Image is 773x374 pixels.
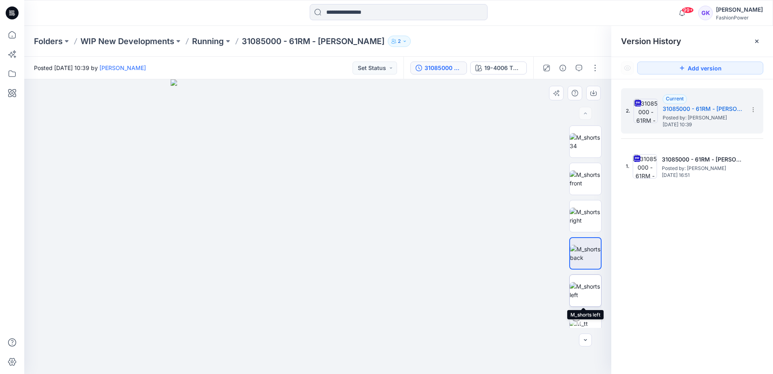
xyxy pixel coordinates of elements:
[633,154,657,178] img: 31085000 - 61RM - Rufus
[388,36,411,47] button: 2
[570,245,601,262] img: M_shorts back
[666,96,684,102] span: Current
[634,99,658,123] img: 31085000 - 61RM - Rufus
[192,36,224,47] a: Running
[34,64,146,72] span: Posted [DATE] 10:39 by
[99,64,146,71] a: [PERSON_NAME]
[570,170,601,187] img: M_shorts front
[662,155,743,164] h5: 31085000 - 61RM - Rufus
[682,7,694,13] span: 99+
[663,122,743,127] span: [DATE] 10:39
[570,133,601,150] img: M_shorts 34
[34,36,63,47] a: Folders
[663,104,743,114] h5: 31085000 - 61RM - Rufus
[171,79,465,374] img: eyJhbGciOiJIUzI1NiIsImtpZCI6IjAiLCJzbHQiOiJzZXMiLCJ0eXAiOiJKV1QifQ.eyJkYXRhIjp7InR5cGUiOiJzdG9yYW...
[570,208,601,225] img: M_shorts right
[662,164,743,172] span: Posted by: Guerline Kamp
[425,64,462,72] div: 31085000 - 61RM - Rufus
[716,5,763,15] div: [PERSON_NAME]
[570,319,601,336] img: M_tt shorts
[410,62,467,74] button: 31085000 - 61RM - [PERSON_NAME]
[398,37,401,46] p: 2
[80,36,174,47] a: WIP New Developments
[754,38,760,45] button: Close
[663,114,743,122] span: Posted by: Guerline Kamp
[662,172,743,178] span: [DATE] 16:51
[716,15,763,21] div: FashionPower
[637,62,763,74] button: Add version
[621,62,634,74] button: Show Hidden Versions
[698,6,713,20] div: GK
[570,282,601,299] img: M_shorts left
[484,64,522,72] div: 19-4006 TPG Caviar
[242,36,384,47] p: 31085000 - 61RM - [PERSON_NAME]
[556,62,569,74] button: Details
[470,62,527,74] button: 19-4006 TPG Caviar
[621,36,681,46] span: Version History
[626,163,629,170] span: 1.
[626,107,630,115] span: 2.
